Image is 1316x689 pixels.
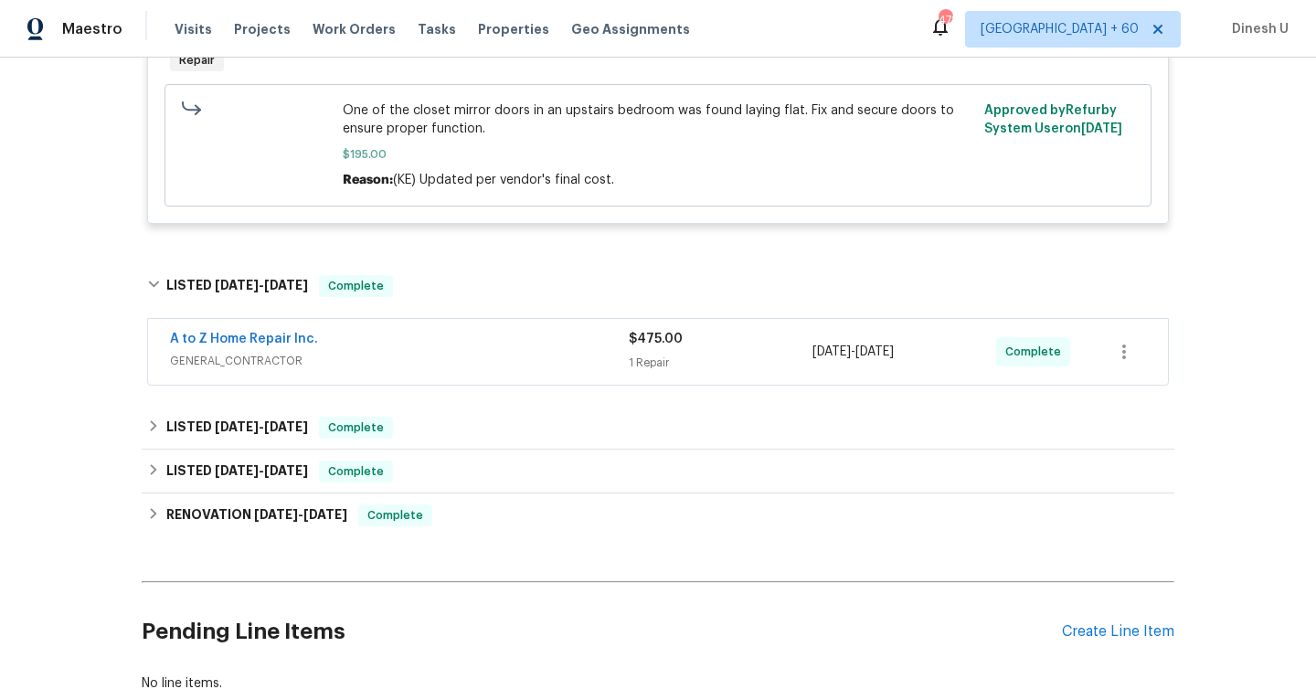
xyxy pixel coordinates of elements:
span: Properties [478,20,549,38]
h6: LISTED [166,461,308,482]
span: Geo Assignments [571,20,690,38]
div: LISTED [DATE]-[DATE]Complete [142,257,1174,315]
span: Complete [360,506,430,525]
div: LISTED [DATE]-[DATE]Complete [142,450,1174,493]
span: [GEOGRAPHIC_DATA] + 60 [981,20,1139,38]
span: - [254,508,347,521]
span: $195.00 [343,145,974,164]
span: [DATE] [215,464,259,477]
span: Maestro [62,20,122,38]
span: - [215,420,308,433]
div: LISTED [DATE]-[DATE]Complete [142,406,1174,450]
span: Reason: [343,174,393,186]
span: [DATE] [264,464,308,477]
h2: Pending Line Items [142,589,1062,674]
span: Complete [1005,343,1068,361]
span: Projects [234,20,291,38]
span: GENERAL_CONTRACTOR [170,352,629,370]
span: [DATE] [303,508,347,521]
span: [DATE] [1081,122,1122,135]
span: [DATE] [254,508,298,521]
span: Complete [321,277,391,295]
h6: LISTED [166,417,308,439]
span: One of the closet mirror doors in an upstairs bedroom was found laying flat. Fix and secure doors... [343,101,974,138]
div: 1 Repair [629,354,812,372]
span: Work Orders [313,20,396,38]
span: [DATE] [812,345,851,358]
span: [DATE] [855,345,894,358]
span: [DATE] [215,279,259,291]
span: $475.00 [629,333,683,345]
span: - [215,464,308,477]
span: - [812,343,894,361]
span: Complete [321,462,391,481]
span: [DATE] [264,420,308,433]
span: [DATE] [264,279,308,291]
span: Complete [321,419,391,437]
span: (KE) Updated per vendor's final cost. [393,174,614,186]
span: Visits [175,20,212,38]
span: Dinesh U [1225,20,1289,38]
h6: LISTED [166,275,308,297]
span: Tasks [418,23,456,36]
div: Create Line Item [1062,623,1174,641]
span: Approved by Refurby System User on [984,104,1122,135]
a: A to Z Home Repair Inc. [170,333,318,345]
div: 472 [939,11,951,29]
h6: RENOVATION [166,504,347,526]
span: [DATE] [215,420,259,433]
div: RENOVATION [DATE]-[DATE]Complete [142,493,1174,537]
span: Repair [172,51,222,69]
span: - [215,279,308,291]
